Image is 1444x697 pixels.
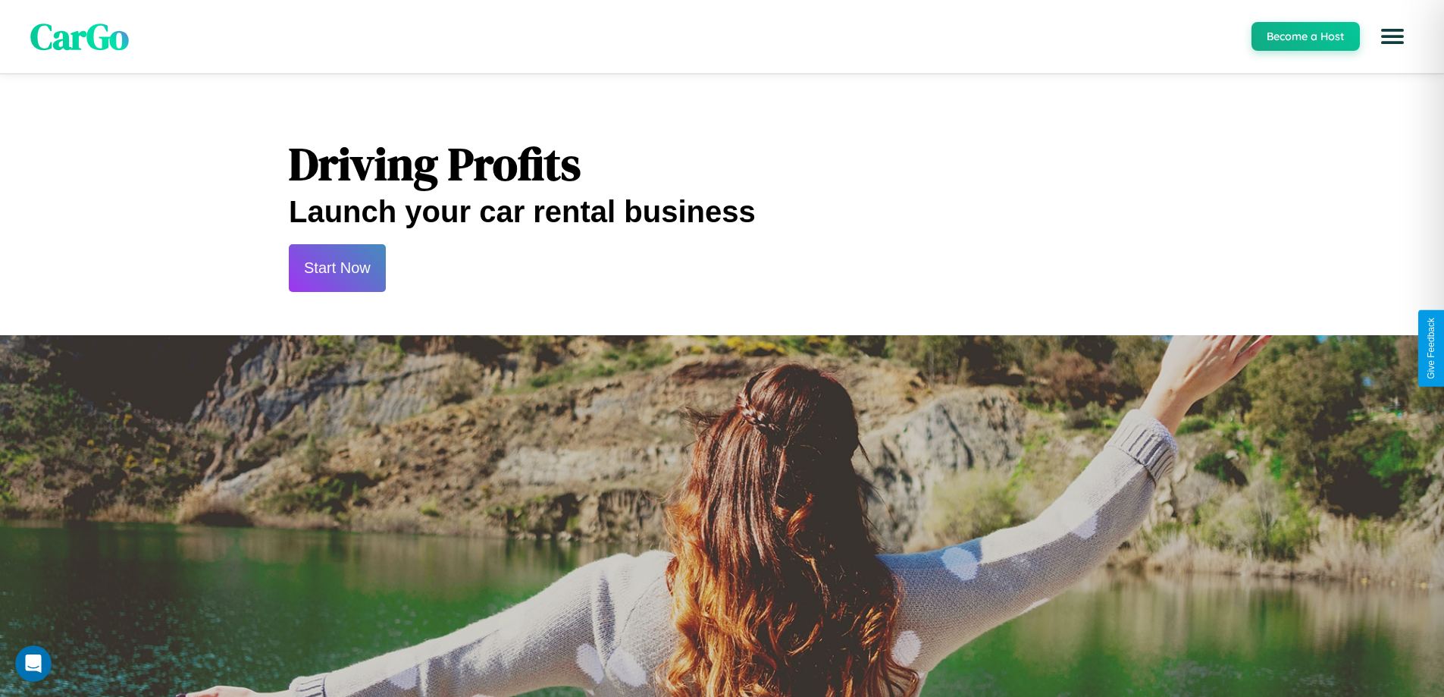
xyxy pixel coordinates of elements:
[1371,15,1414,58] button: Open menu
[1251,22,1360,51] button: Become a Host
[1426,318,1436,379] div: Give Feedback
[289,195,1155,229] h2: Launch your car rental business
[289,244,386,292] button: Start Now
[15,645,52,682] iframe: Intercom live chat
[289,133,1155,195] h1: Driving Profits
[30,11,129,61] span: CarGo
